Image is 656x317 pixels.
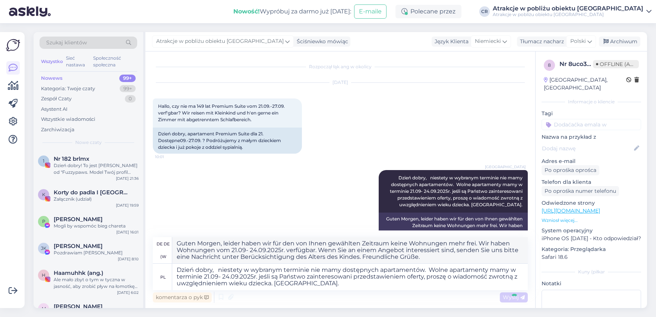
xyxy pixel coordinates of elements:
div: Zarchiwizacja [41,126,75,134]
span: Hallo, czy nie ma 149 lat Premium Suite vom 21.09.-27.09. verf'gbar? Wir reisen mit Kleinkind und... [158,103,286,122]
span: 1 [43,158,44,164]
p: Wzniosł więcej... [542,217,641,224]
div: Dzień dobry! To jest [PERSON_NAME] od "Fuzzypaws. Model Twój profil przykuł nasze oko" Jesteśmy ś... [54,162,139,176]
div: Kuny (piłkar [542,269,641,275]
div: CR [479,6,490,17]
div: [DATE] 8:10 [118,256,139,262]
div: Nr 8uco3zac [559,60,593,69]
div: Po oprośka numer telefonu [542,186,619,196]
p: Kategoria: Przeglądarka [542,245,641,253]
div: Guten Morgen, leider haben wir für den von Ihnen gewählten Zeitraum keine Wohnungen mehr frei. Wi... [379,213,528,259]
div: Atrakcje w pobliżu obiektu [GEOGRAPHIC_DATA] [493,6,643,12]
p: Tagi [542,110,641,117]
div: Polecane przez [395,5,461,18]
div: Tłumacz nacharz [517,38,564,45]
span: [GEOGRAPHIC_DATA] [485,164,526,170]
span: Monika Adamczak-Malinowska [54,303,102,310]
p: Notatki [542,280,641,288]
div: Po oprośka oprośca [542,165,599,175]
span: Nowe czaty [75,139,102,146]
div: 99+ [119,75,136,82]
span: Nr 182 brlmx [54,156,89,162]
span: Korty do padla I Szczecin [54,189,131,196]
div: Sieć nastawa [64,53,92,70]
div: [DATE] 19:59 [116,203,139,208]
span: Haamuhhk (ang.) [54,270,103,276]
span: Szukaj klientów [46,39,87,47]
span: h [42,272,45,278]
div: Wszystkie wiadomości [41,116,95,123]
div: Zespół Czaty [41,95,72,103]
div: Załącznik (udział) [54,196,139,203]
div: Pozdrawiam [PERSON_NAME] [54,249,139,256]
div: Wypróbuj za darmo już [DATE]: [233,7,351,16]
button: E-maile [354,4,387,19]
span: Paweł Tcho [54,216,102,223]
p: iPhone OS [DATE] - Kto odpowiedział? [542,235,641,242]
div: [GEOGRAPHIC_DATA], [GEOGRAPHIC_DATA] [544,76,626,92]
div: Informacje o kliencie [542,98,641,105]
p: System operacyjny [542,227,641,235]
div: Język Klienta [432,38,469,45]
a: [URL][DOMAIN_NAME] [542,207,600,214]
span: Jacek Dubicki [54,243,102,249]
span: M [42,306,46,311]
div: Kategoria: Twoje czaty [41,85,95,92]
div: Ściśniewko mówiąc [294,38,348,45]
div: 0 [125,95,136,103]
div: Mogli by wspomóc bieg chareta [54,223,139,229]
a: Atrakcje w pobliżu obiektu [GEOGRAPHIC_DATA]Atrakcje w pobliżu obiektu [GEOGRAPHIC_DATA] [493,6,652,18]
div: Rozpoczął łąk ang w okolicy [153,63,528,70]
p: Odwiedzone strony [542,199,641,207]
img: Proszę głośne logo [6,38,20,52]
div: Archiwum [599,37,640,47]
p: Telefon dla klienta [542,178,641,186]
div: Dzień dobry, apartament Premium Suite dla 21. Dostępne09.-27.09. ? Podróżujemy z małym dzieckiem ... [153,128,302,154]
p: Safari 18.6 [542,253,641,261]
span: Offline (ang.) [593,60,639,68]
div: [DATE] 16:01 [116,229,139,235]
span: 10:01 [155,154,183,160]
div: Społeczność społeczna [92,53,137,70]
div: 99+ [120,85,136,92]
span: Atrakcje w pobliżu obiektu [GEOGRAPHIC_DATA] [156,37,284,45]
div: [DATE] [153,79,528,86]
div: Ale mało zbyt o tym w tyczna w jasność, aby zrobić pływ na łomotkę hotelu [54,276,139,290]
div: [DATE] 6:02 [117,290,139,295]
div: Atrakcje w pobliżu obiektu [GEOGRAPHIC_DATA] [493,12,643,18]
span: Dzień dobry, niestety w wybranym terminie nie mamy dostępnych apartamentów. Wolne apartamenty mam... [390,175,524,207]
span: P [42,219,45,224]
div: [DATE] 21:36 [116,176,139,181]
b: Nowość! [233,8,260,15]
div: Wszystko [40,53,64,70]
input: Dodaj nazwę [542,144,633,153]
p: Adres e-mail [542,157,641,165]
span: 8 [548,62,551,68]
p: Nazwa na przykład z [542,133,641,141]
span: Polski [570,37,586,45]
input: Dodaćaćka emala w [542,119,641,130]
span: Niemiecki [475,37,501,45]
span: JK [41,245,47,251]
span: K [42,192,45,197]
div: Asystent AI [41,106,67,113]
div: Nowews [41,75,63,82]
